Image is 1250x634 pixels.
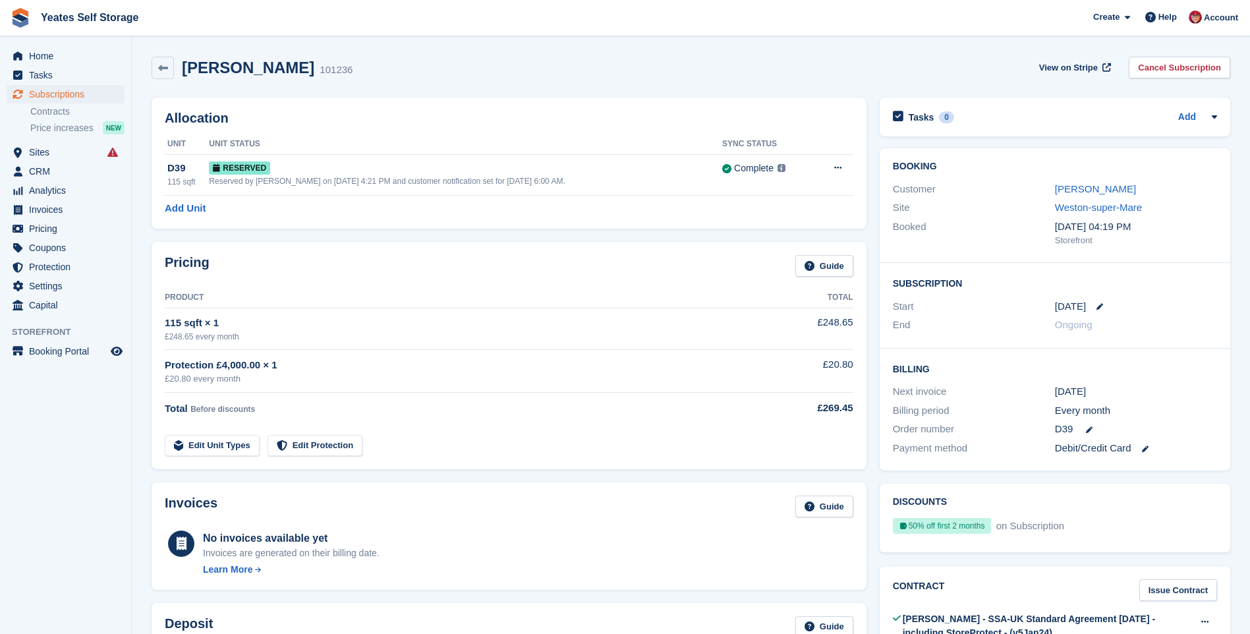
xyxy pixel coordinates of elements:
[29,181,108,200] span: Analytics
[165,435,260,457] a: Edit Unit Types
[1055,422,1073,437] span: D39
[167,161,209,176] div: D39
[36,7,144,28] a: Yeates Self Storage
[893,579,945,601] h2: Contract
[203,563,252,577] div: Learn More
[11,8,30,28] img: stora-icon-8386f47178a22dfd0bd8f6a31ec36ba5ce8667c1dd55bd0f319d3a0aa187defe.svg
[320,63,353,78] div: 101236
[1055,202,1142,213] a: Weston-super-Mare
[1034,57,1114,78] a: View on Stripe
[203,546,380,560] div: Invoices are generated on their billing date.
[165,496,217,517] h2: Invoices
[12,326,131,339] span: Storefront
[165,403,188,414] span: Total
[994,520,1064,531] span: on Subscription
[29,258,108,276] span: Protection
[203,563,380,577] a: Learn More
[30,121,125,135] a: Price increases NEW
[1055,219,1217,235] div: [DATE] 04:19 PM
[1158,11,1177,24] span: Help
[1189,11,1202,24] img: Wendie Tanner
[7,162,125,181] a: menu
[1055,299,1086,314] time: 2025-10-31 00:00:00 UTC
[109,343,125,359] a: Preview store
[7,85,125,103] a: menu
[182,59,314,76] h2: [PERSON_NAME]
[29,85,108,103] span: Subscriptions
[29,200,108,219] span: Invoices
[209,161,270,175] span: Reserved
[7,342,125,360] a: menu
[748,401,853,416] div: £269.45
[893,422,1055,437] div: Order number
[29,162,108,181] span: CRM
[893,362,1217,375] h2: Billing
[203,531,380,546] div: No invoices available yet
[795,496,853,517] a: Guide
[795,255,853,277] a: Guide
[1055,183,1136,194] a: [PERSON_NAME]
[778,164,785,172] img: icon-info-grey-7440780725fd019a000dd9b08b2336e03edf1995a4989e88bcd33f0948082b44.svg
[7,200,125,219] a: menu
[165,201,206,216] a: Add Unit
[1129,57,1230,78] a: Cancel Subscription
[165,331,748,343] div: £248.65 every month
[7,277,125,295] a: menu
[1055,441,1217,456] div: Debit/Credit Card
[29,239,108,257] span: Coupons
[893,200,1055,216] div: Site
[893,497,1217,507] h2: Discounts
[7,239,125,257] a: menu
[893,182,1055,197] div: Customer
[1055,319,1093,330] span: Ongoing
[29,342,108,360] span: Booking Portal
[893,384,1055,399] div: Next invoice
[165,111,853,126] h2: Allocation
[103,121,125,134] div: NEW
[167,176,209,188] div: 115 sqft
[29,143,108,161] span: Sites
[165,358,748,373] div: Protection £4,000.00 × 1
[29,219,108,238] span: Pricing
[748,308,853,349] td: £248.65
[7,66,125,84] a: menu
[7,219,125,238] a: menu
[893,219,1055,247] div: Booked
[748,287,853,308] th: Total
[1178,110,1196,125] a: Add
[893,276,1217,289] h2: Subscription
[1139,579,1217,601] a: Issue Contract
[165,255,210,277] h2: Pricing
[29,296,108,314] span: Capital
[1055,403,1217,418] div: Every month
[893,299,1055,314] div: Start
[1039,61,1098,74] span: View on Stripe
[29,66,108,84] span: Tasks
[7,296,125,314] a: menu
[190,405,255,414] span: Before discounts
[29,47,108,65] span: Home
[7,47,125,65] a: menu
[734,161,774,175] div: Complete
[30,122,94,134] span: Price increases
[748,350,853,393] td: £20.80
[1055,234,1217,247] div: Storefront
[1204,11,1238,24] span: Account
[893,161,1217,172] h2: Booking
[909,111,934,123] h2: Tasks
[7,143,125,161] a: menu
[165,287,748,308] th: Product
[939,111,954,123] div: 0
[107,147,118,158] i: Smart entry sync failures have occurred
[268,435,362,457] a: Edit Protection
[1093,11,1120,24] span: Create
[209,134,722,155] th: Unit Status
[165,134,209,155] th: Unit
[7,181,125,200] a: menu
[893,441,1055,456] div: Payment method
[165,372,748,386] div: £20.80 every month
[30,105,125,118] a: Contracts
[893,403,1055,418] div: Billing period
[893,518,991,534] div: 50% off first 2 months
[165,316,748,331] div: 115 sqft × 1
